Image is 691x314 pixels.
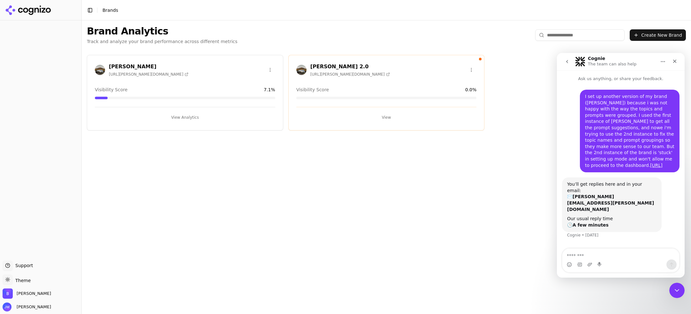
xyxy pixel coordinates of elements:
[296,86,329,93] span: Visibility Score
[103,7,118,13] nav: breadcrumb
[669,283,685,298] iframe: Intercom live chat
[109,63,188,71] h3: [PERSON_NAME]
[296,112,477,123] button: View
[3,288,13,299] img: Bowlus
[13,278,31,283] span: Theme
[95,86,127,93] span: Visibility Score
[87,38,238,45] p: Track and analyze your brand performance across different metrics
[3,288,51,299] button: Open organization switcher
[95,112,275,123] button: View Analytics
[87,26,238,37] h1: Brand Analytics
[103,8,118,13] span: Brands
[630,29,686,41] button: Create New Brand
[310,72,390,77] span: [URL][PERSON_NAME][DOMAIN_NAME]
[296,65,307,75] img: Bowlus 2.0
[17,291,51,296] span: Bowlus
[3,303,11,311] img: Jonathan Wahl
[465,86,477,93] span: 0.0 %
[13,262,33,269] span: Support
[264,86,275,93] span: 7.1 %
[109,72,188,77] span: [URL][PERSON_NAME][DOMAIN_NAME]
[95,65,105,75] img: Bowlus
[3,303,51,311] button: Open user button
[14,304,51,310] span: [PERSON_NAME]
[557,53,685,278] iframe: Intercom live chat
[310,63,390,71] h3: [PERSON_NAME] 2.0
